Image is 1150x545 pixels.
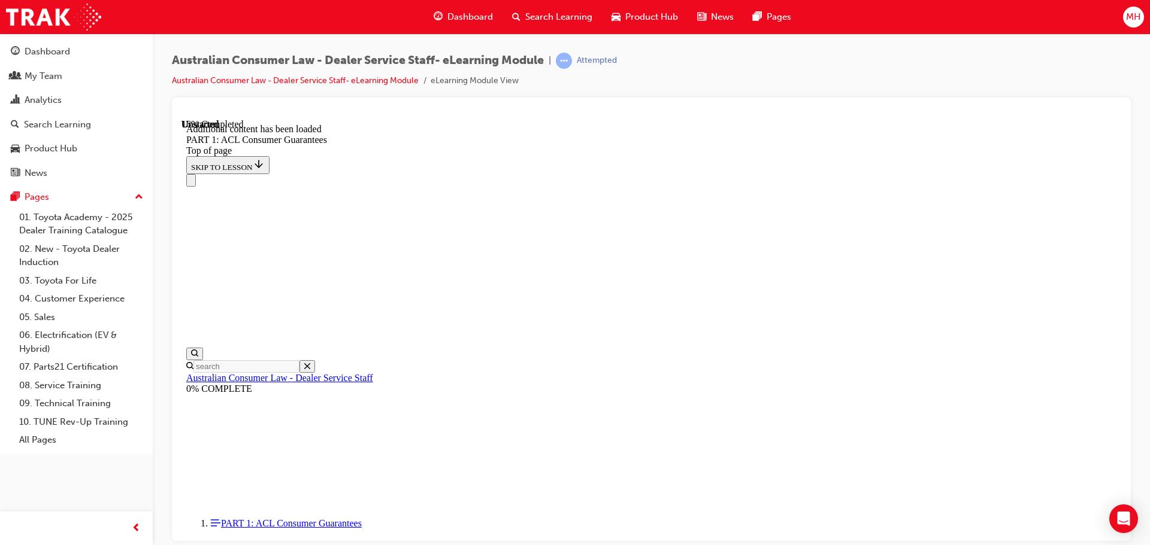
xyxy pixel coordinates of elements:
[447,10,493,24] span: Dashboard
[753,10,762,25] span: pages-icon
[172,54,544,68] span: Australian Consumer Law - Dealer Service Staff- eLearning Module
[14,326,148,358] a: 06. Electrification (EV & Hybrid)
[11,47,20,57] span: guage-icon
[14,413,148,431] a: 10. TUNE Rev-Up Training
[25,93,62,107] div: Analytics
[11,120,19,130] span: search-icon
[1123,7,1144,28] button: MH
[11,71,20,82] span: people-icon
[5,38,148,186] button: DashboardMy TeamAnalyticsSearch LearningProduct HubNews
[6,4,101,31] img: Trak
[14,208,148,240] a: 01. Toyota Academy - 2025 Dealer Training Catalogue
[5,16,935,26] div: PART 1: ACL Consumer Guarantees
[5,114,148,136] a: Search Learning
[5,89,148,111] a: Analytics
[25,45,70,59] div: Dashboard
[434,10,443,25] span: guage-icon
[525,10,592,24] span: Search Learning
[503,5,602,29] a: search-iconSearch Learning
[5,138,148,160] a: Product Hub
[135,190,143,205] span: up-icon
[11,192,20,203] span: pages-icon
[5,65,148,87] a: My Team
[767,10,791,24] span: Pages
[11,144,20,154] span: car-icon
[172,75,419,86] a: Australian Consumer Law - Dealer Service Staff- eLearning Module
[25,166,47,180] div: News
[14,290,148,308] a: 04. Customer Experience
[577,55,617,66] div: Attempted
[14,376,148,395] a: 08. Service Training
[14,272,148,290] a: 03. Toyota For Life
[25,190,49,204] div: Pages
[688,5,743,29] a: news-iconNews
[612,10,621,25] span: car-icon
[512,10,520,25] span: search-icon
[11,95,20,106] span: chart-icon
[5,41,148,63] a: Dashboard
[118,241,134,254] button: Close search menu
[14,431,148,449] a: All Pages
[14,240,148,272] a: 02. New - Toyota Dealer Induction
[424,5,503,29] a: guage-iconDashboard
[10,44,83,53] span: SKIP TO LESSON
[12,241,118,254] input: Search
[5,229,22,241] button: Open search menu
[5,162,148,184] a: News
[14,308,148,327] a: 05. Sales
[743,5,801,29] a: pages-iconPages
[549,54,551,68] span: |
[602,5,688,29] a: car-iconProduct Hub
[11,168,20,179] span: news-icon
[1109,504,1138,533] div: Open Intercom Messenger
[711,10,734,24] span: News
[132,521,141,536] span: prev-icon
[14,394,148,413] a: 09. Technical Training
[5,254,192,264] a: Australian Consumer Law - Dealer Service Staff
[431,74,519,88] li: eLearning Module View
[25,69,62,83] div: My Team
[14,358,148,376] a: 07. Parts21 Certification
[5,26,935,37] div: Top of page
[25,142,77,156] div: Product Hub
[1126,10,1140,24] span: MH
[556,53,572,69] span: learningRecordVerb_ATTEMPT-icon
[5,37,88,55] button: SKIP TO LESSON
[5,186,148,208] button: Pages
[24,118,91,132] div: Search Learning
[625,10,678,24] span: Product Hub
[5,55,14,68] button: Close navigation menu
[5,5,935,16] div: Additional content has been loaded
[697,10,706,25] span: news-icon
[5,264,935,275] div: 0% COMPLETE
